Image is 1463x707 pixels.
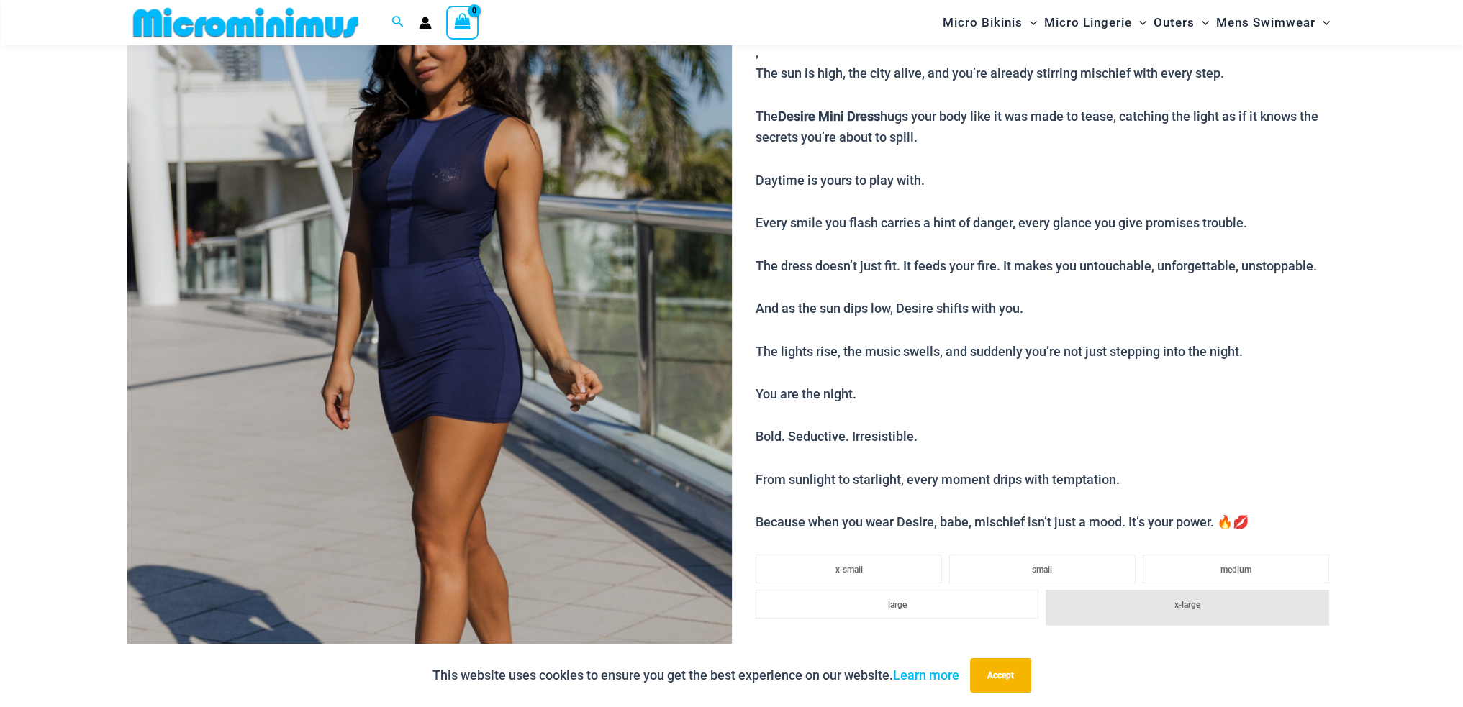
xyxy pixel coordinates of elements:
[127,6,364,39] img: MM SHOP LOGO FLAT
[391,14,404,32] a: Search icon link
[756,590,1038,619] li: large
[1041,4,1150,41] a: Micro LingerieMenu ToggleMenu Toggle
[446,6,479,39] a: View Shopping Cart, empty
[939,4,1041,41] a: Micro BikinisMenu ToggleMenu Toggle
[778,109,880,124] b: Desire Mini Dress
[1044,4,1132,41] span: Micro Lingerie
[1213,4,1333,41] a: Mens SwimwearMenu ToggleMenu Toggle
[756,3,1336,533] div: ,
[893,667,959,683] a: Learn more
[937,2,1336,43] nav: Site Navigation
[1195,4,1209,41] span: Menu Toggle
[943,4,1023,41] span: Micro Bikinis
[949,555,1136,583] li: small
[1032,565,1052,575] span: small
[756,555,942,583] li: x-small
[1154,4,1195,41] span: Outers
[888,600,907,610] span: large
[970,658,1031,693] button: Accept
[756,63,1336,532] p: The sun is high, the city alive, and you’re already stirring mischief with every step. The hugs y...
[419,17,432,29] a: Account icon link
[1023,4,1037,41] span: Menu Toggle
[1143,555,1329,583] li: medium
[1315,4,1330,41] span: Menu Toggle
[1216,4,1315,41] span: Mens Swimwear
[1132,4,1146,41] span: Menu Toggle
[1220,565,1251,575] span: medium
[1150,4,1213,41] a: OutersMenu ToggleMenu Toggle
[432,665,959,686] p: This website uses cookies to ensure you get the best experience on our website.
[1174,600,1200,610] span: x-large
[1046,590,1328,626] li: x-large
[835,565,863,575] span: x-small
